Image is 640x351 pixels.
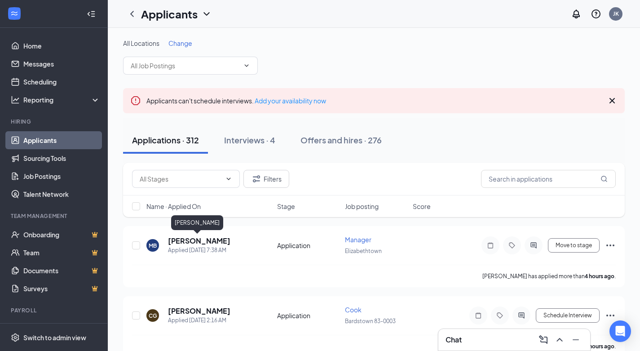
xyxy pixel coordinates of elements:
input: All Job Postings [131,61,239,71]
svg: ChevronDown [201,9,212,19]
div: Hiring [11,118,98,125]
div: Switch to admin view [23,333,86,342]
div: Application [277,241,340,250]
svg: Collapse [87,9,96,18]
svg: Tag [507,242,517,249]
p: [PERSON_NAME] has applied more than . [482,272,616,280]
div: Application [277,311,340,320]
h3: Chat [446,335,462,345]
a: Sourcing Tools [23,149,100,167]
b: 9 hours ago [585,343,614,350]
a: SurveysCrown [23,280,100,298]
span: Job posting [345,202,379,211]
a: Job Postings [23,167,100,185]
span: Stage [277,202,295,211]
button: Filter Filters [243,170,289,188]
svg: WorkstreamLogo [10,9,19,18]
svg: Minimize [570,334,581,345]
svg: QuestionInfo [591,9,601,19]
span: Name · Applied On [146,202,201,211]
span: Applicants can't schedule interviews. [146,97,326,105]
input: Search in applications [481,170,616,188]
button: ChevronUp [552,333,567,347]
button: Minimize [569,333,583,347]
a: Scheduling [23,73,100,91]
div: JK [613,10,619,18]
span: Score [413,202,431,211]
div: Applied [DATE] 7:38 AM [168,246,230,255]
span: Cook [345,306,362,314]
div: [PERSON_NAME] [171,215,223,230]
h5: [PERSON_NAME] [168,306,230,316]
svg: ActiveChat [516,312,527,319]
svg: ChevronDown [225,175,232,182]
a: Applicants [23,131,100,149]
div: CG [149,312,157,320]
h5: [PERSON_NAME] [168,236,230,246]
a: DocumentsCrown [23,262,100,280]
span: Elizabethtown [345,248,382,254]
svg: Note [485,242,496,249]
div: MB [149,242,157,249]
h1: Applicants [141,6,198,22]
a: Messages [23,55,100,73]
a: OnboardingCrown [23,226,100,244]
div: Open Intercom Messenger [609,320,631,342]
div: Applications · 312 [132,134,199,146]
svg: Cross [607,95,618,106]
button: Move to stage [548,238,600,253]
div: Interviews · 4 [224,134,275,146]
a: PayrollCrown [23,320,100,338]
svg: Settings [11,333,20,342]
svg: MagnifyingGlass [600,175,608,182]
span: All Locations [123,39,159,47]
div: Reporting [23,95,101,104]
a: Home [23,37,100,55]
svg: ChevronUp [554,334,565,345]
a: Add your availability now [255,97,326,105]
a: TeamCrown [23,244,100,262]
button: ComposeMessage [536,333,551,347]
div: Offers and hires · 276 [300,134,382,146]
button: Schedule Interview [536,308,600,323]
svg: Notifications [571,9,582,19]
a: Talent Network [23,185,100,203]
span: Manager [345,235,371,244]
svg: Note [473,312,484,319]
svg: ChevronDown [243,62,250,69]
span: Bardstown 83-0003 [345,318,396,324]
div: Payroll [11,307,98,314]
svg: Analysis [11,95,20,104]
svg: Ellipses [605,240,616,251]
div: Team Management [11,212,98,220]
svg: ChevronLeft [127,9,137,19]
div: Applied [DATE] 2:16 AM [168,316,230,325]
svg: Filter [251,173,262,184]
svg: ActiveChat [528,242,539,249]
span: Change [168,39,192,47]
svg: Ellipses [605,310,616,321]
svg: ComposeMessage [538,334,549,345]
input: All Stages [140,174,221,184]
b: 4 hours ago [585,273,614,280]
svg: Tag [494,312,505,319]
svg: Error [130,95,141,106]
